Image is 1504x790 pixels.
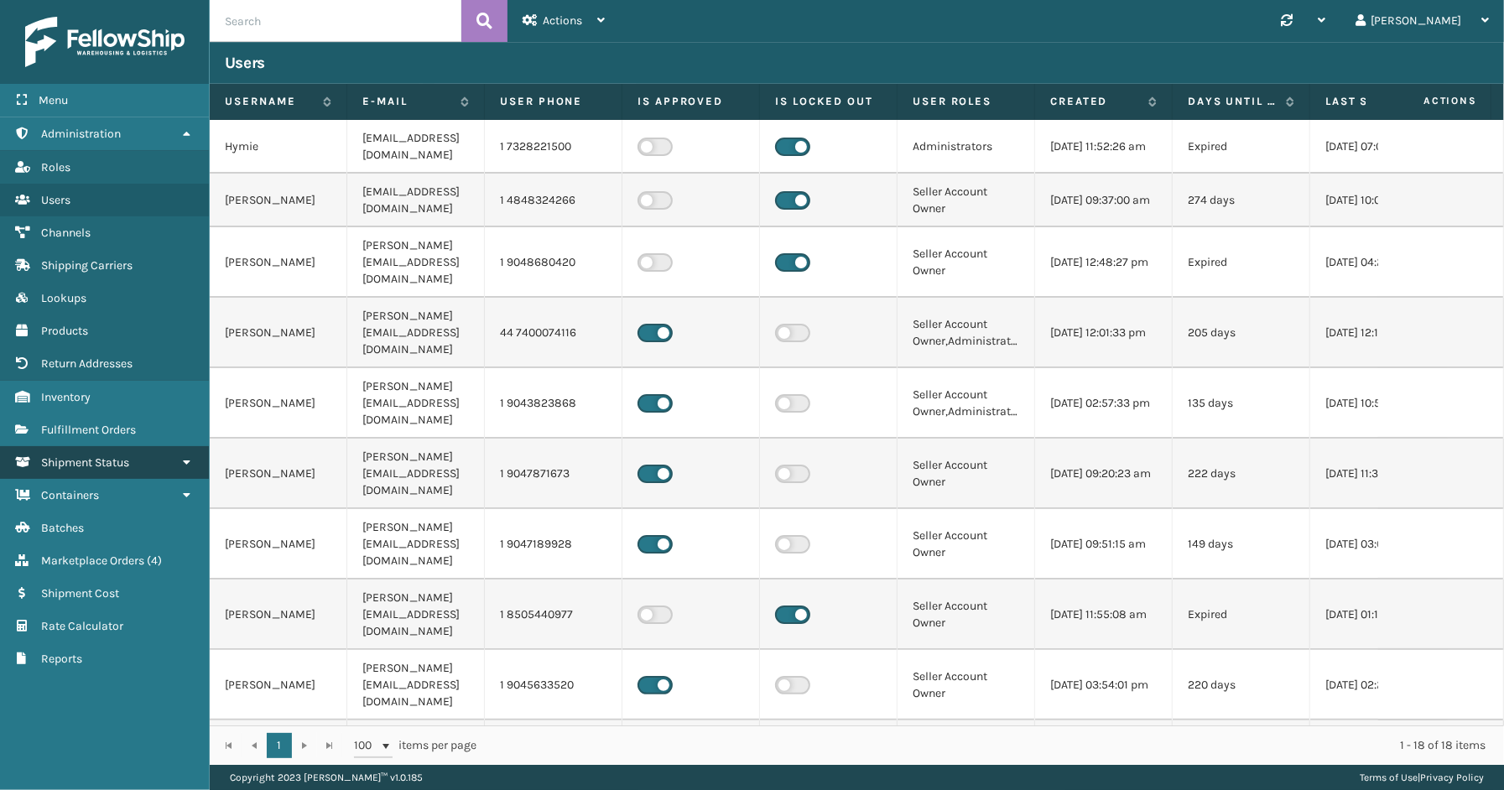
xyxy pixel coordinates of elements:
td: Expired [1173,120,1310,174]
td: [PERSON_NAME][EMAIL_ADDRESS][DOMAIN_NAME] [347,298,485,368]
td: 1 9047871673 [485,439,622,509]
td: 1 9045633520 [485,650,622,720]
label: E-mail [362,94,452,109]
span: Actions [1371,87,1487,115]
td: Seller Account Owner [898,580,1035,650]
span: Users [41,193,70,207]
td: Seller Account Owner [898,509,1035,580]
td: [DATE] 10:58:59 pm [1310,368,1448,439]
td: Seller Account Owner [898,174,1035,227]
label: Username [225,94,315,109]
td: Seller Account Owner,Administrators [898,368,1035,439]
td: [DATE] 03:54:01 pm [1035,650,1173,720]
td: 1 9048680420 [485,227,622,298]
td: 1 9043823868 [485,368,622,439]
label: User Roles [913,94,1019,109]
label: User phone [500,94,606,109]
span: Rate Calculator [41,619,123,633]
td: [EMAIL_ADDRESS][DOMAIN_NAME] [347,174,485,227]
span: Fulfillment Orders [41,423,136,437]
div: | [1360,765,1484,790]
td: [DATE] 04:26:30 pm [1310,227,1448,298]
td: [DATE] 02:57:33 pm [1035,368,1173,439]
td: [DATE] 03:05:13 pm [1310,509,1448,580]
td: [DATE] 12:16:26 pm [1310,298,1448,368]
span: items per page [354,733,476,758]
td: [PERSON_NAME][EMAIL_ADDRESS][DOMAIN_NAME] [347,227,485,298]
td: [DATE] 12:01:33 pm [1035,298,1173,368]
td: 135 days [1173,368,1310,439]
td: [PERSON_NAME] [210,298,347,368]
div: 1 - 18 of 18 items [500,737,1486,754]
td: [DATE] 09:51:15 am [1035,509,1173,580]
span: Menu [39,93,68,107]
td: [DATE] 11:52:26 am [1035,120,1173,174]
td: [DATE] 02:21:59 pm [1310,650,1448,720]
span: Roles [41,160,70,174]
td: [PERSON_NAME][EMAIL_ADDRESS][DOMAIN_NAME] [347,368,485,439]
span: Shipping Carriers [41,258,133,273]
span: Inventory [41,390,91,404]
span: 100 [354,737,379,754]
label: Days until password expires [1188,94,1278,109]
td: [PERSON_NAME][EMAIL_ADDRESS][DOMAIN_NAME] [347,509,485,580]
td: [DATE] 01:15:58 pm [1310,580,1448,650]
span: Actions [543,13,582,28]
td: 44 7400074116 [485,298,622,368]
td: Seller Account Owner,Administrators [898,298,1035,368]
td: [PERSON_NAME][EMAIL_ADDRESS][DOMAIN_NAME] [347,580,485,650]
td: 274 days [1173,174,1310,227]
span: Channels [41,226,91,240]
a: Terms of Use [1360,772,1418,783]
td: [DATE] 11:55:08 am [1035,580,1173,650]
td: [PERSON_NAME] [210,439,347,509]
a: Privacy Policy [1420,772,1484,783]
p: Copyright 2023 [PERSON_NAME]™ v 1.0.185 [230,765,423,790]
td: [PERSON_NAME][EMAIL_ADDRESS][DOMAIN_NAME] [347,650,485,720]
span: Shipment Cost [41,586,119,600]
td: [PERSON_NAME] [210,509,347,580]
span: Marketplace Orders [41,554,144,568]
img: logo [25,17,185,67]
span: ( 4 ) [147,554,162,568]
span: Reports [41,652,82,666]
td: [DATE] 10:02:26 am [1310,174,1448,227]
td: Administrators [898,120,1035,174]
td: [PERSON_NAME] [210,650,347,720]
td: [DATE] 11:32:47 am [1310,439,1448,509]
td: 1 7328221500 [485,120,622,174]
td: [PERSON_NAME] [210,174,347,227]
td: 222 days [1173,439,1310,509]
span: Batches [41,521,84,535]
label: Is Approved [638,94,744,109]
td: 1 9047189928 [485,509,622,580]
td: 1 8505440977 [485,580,622,650]
h3: Users [225,53,265,73]
td: Expired [1173,580,1310,650]
span: Return Addresses [41,356,133,371]
label: Is Locked Out [775,94,882,109]
td: Seller Account Owner [898,650,1035,720]
td: [DATE] 09:37:00 am [1035,174,1173,227]
td: Seller Account Owner [898,439,1035,509]
td: Hymie [210,120,347,174]
span: Shipment Status [41,455,129,470]
td: [PERSON_NAME] [210,368,347,439]
td: [PERSON_NAME] [210,580,347,650]
td: [EMAIL_ADDRESS][DOMAIN_NAME] [347,120,485,174]
td: 205 days [1173,298,1310,368]
label: Last Seen [1325,94,1415,109]
td: [PERSON_NAME][EMAIL_ADDRESS][DOMAIN_NAME] [347,439,485,509]
td: 220 days [1173,650,1310,720]
td: [DATE] 09:20:23 am [1035,439,1173,509]
td: Expired [1173,227,1310,298]
td: [DATE] 12:48:27 pm [1035,227,1173,298]
span: Administration [41,127,121,141]
span: Products [41,324,88,338]
td: [PERSON_NAME] [210,227,347,298]
td: 149 days [1173,509,1310,580]
label: Created [1050,94,1140,109]
td: Seller Account Owner [898,227,1035,298]
td: [DATE] 07:03:58 pm [1310,120,1448,174]
span: Containers [41,488,99,502]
